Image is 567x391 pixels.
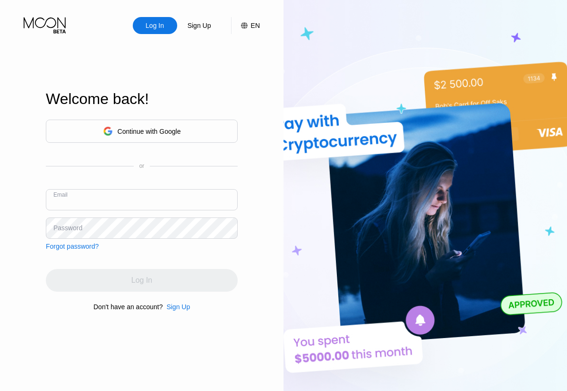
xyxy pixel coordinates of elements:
[53,224,82,232] div: Password
[187,21,212,30] div: Sign Up
[118,128,181,135] div: Continue with Google
[53,191,68,198] div: Email
[166,303,190,311] div: Sign Up
[46,243,99,250] div: Forgot password?
[163,303,190,311] div: Sign Up
[177,17,222,34] div: Sign Up
[139,163,145,169] div: or
[251,22,260,29] div: EN
[133,17,177,34] div: Log In
[94,303,163,311] div: Don't have an account?
[231,17,260,34] div: EN
[46,90,238,108] div: Welcome back!
[145,21,165,30] div: Log In
[46,120,238,143] div: Continue with Google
